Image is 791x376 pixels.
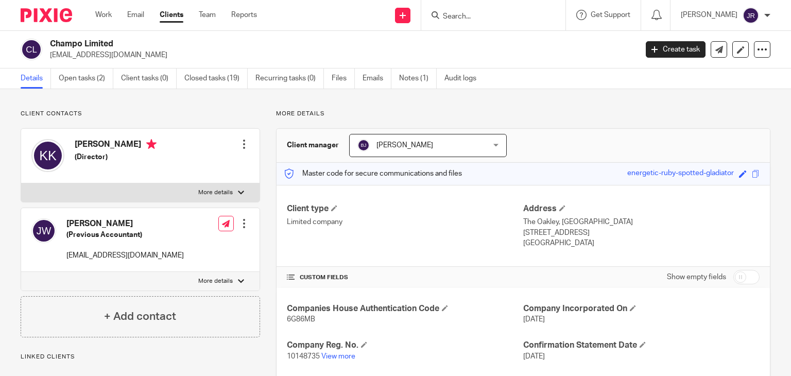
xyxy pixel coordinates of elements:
h2: Champo Limited [50,39,514,49]
i: Primary [146,139,157,149]
h4: [PERSON_NAME] [75,139,157,152]
a: Client tasks (0) [121,69,177,89]
h3: Client manager [287,140,339,150]
p: [STREET_ADDRESS] [523,228,760,238]
img: svg%3E [31,218,56,243]
p: More details [198,189,233,197]
p: The Oakley, [GEOGRAPHIC_DATA] [523,217,760,227]
a: Notes (1) [399,69,437,89]
a: Details [21,69,51,89]
a: Email [127,10,144,20]
p: Master code for secure communications and files [284,168,462,179]
a: Closed tasks (19) [184,69,248,89]
span: [PERSON_NAME] [376,142,433,149]
a: Reports [231,10,257,20]
a: Create task [646,41,706,58]
p: Client contacts [21,110,260,118]
h4: Company Reg. No. [287,340,523,351]
h5: (Previous Accountant) [66,230,184,240]
a: Emails [363,69,391,89]
img: svg%3E [21,39,42,60]
h4: Address [523,203,760,214]
span: [DATE] [523,353,545,360]
a: Files [332,69,355,89]
h4: Company Incorporated On [523,303,760,314]
p: [GEOGRAPHIC_DATA] [523,238,760,248]
span: Get Support [591,11,630,19]
p: Limited company [287,217,523,227]
div: energetic-ruby-spotted-gladiator [627,168,734,180]
img: svg%3E [357,139,370,151]
img: Pixie [21,8,72,22]
h4: + Add contact [104,309,176,324]
span: 10148735 [287,353,320,360]
a: Work [95,10,112,20]
input: Search [442,12,535,22]
h5: (Director) [75,152,157,162]
p: More details [276,110,770,118]
h4: Companies House Authentication Code [287,303,523,314]
img: svg%3E [743,7,759,24]
p: [PERSON_NAME] [681,10,737,20]
p: [EMAIL_ADDRESS][DOMAIN_NAME] [50,50,630,60]
a: Team [199,10,216,20]
img: svg%3E [31,139,64,172]
label: Show empty fields [667,272,726,282]
span: 6G86MB [287,316,315,323]
p: Linked clients [21,353,260,361]
h4: Confirmation Statement Date [523,340,760,351]
span: [DATE] [523,316,545,323]
a: Clients [160,10,183,20]
a: Audit logs [444,69,484,89]
a: View more [321,353,355,360]
h4: Client type [287,203,523,214]
p: [EMAIL_ADDRESS][DOMAIN_NAME] [66,250,184,261]
a: Open tasks (2) [59,69,113,89]
p: More details [198,277,233,285]
a: Recurring tasks (0) [255,69,324,89]
h4: CUSTOM FIELDS [287,274,523,282]
h4: [PERSON_NAME] [66,218,184,229]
